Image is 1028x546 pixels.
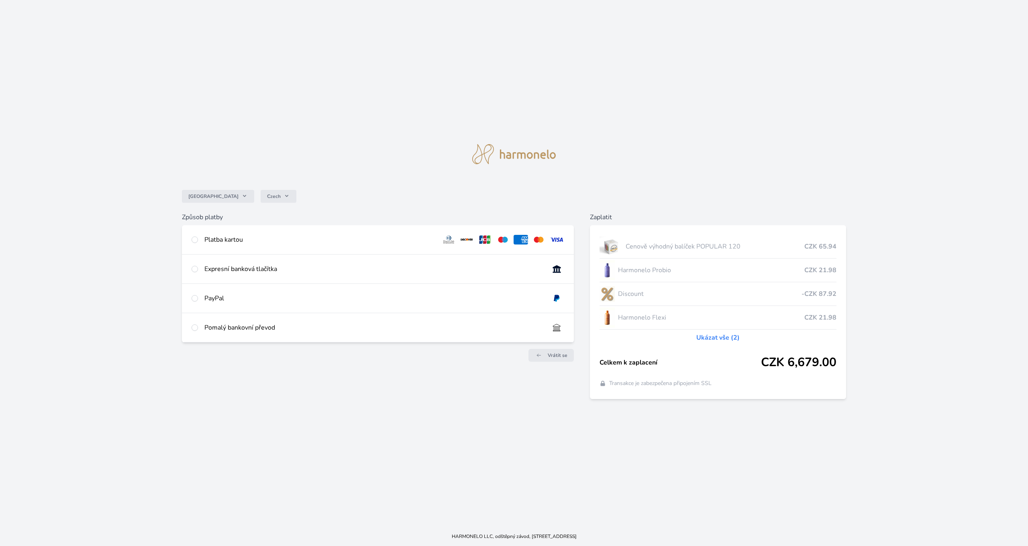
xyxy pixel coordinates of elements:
[696,333,740,342] a: Ukázat vše (2)
[441,235,456,244] img: diners.svg
[600,236,622,257] img: popular.jpg
[549,293,564,303] img: paypal.svg
[472,144,556,164] img: logo.svg
[804,242,836,251] span: CZK 65.94
[204,293,543,303] div: PayPal
[182,190,254,203] button: [GEOGRAPHIC_DATA]
[618,313,804,322] span: Harmonelo Flexi
[600,284,615,304] img: discount-lo.png
[626,242,804,251] span: Cenově výhodný balíček POPULAR 120
[188,193,239,200] span: [GEOGRAPHIC_DATA]
[496,235,510,244] img: maestro.svg
[804,265,836,275] span: CZK 21.98
[459,235,474,244] img: discover.svg
[618,289,801,299] span: Discount
[600,260,615,280] img: CLEAN_PROBIO_se_stinem_x-lo.jpg
[761,355,836,370] span: CZK 6,679.00
[548,352,567,359] span: Vrátit se
[549,264,564,274] img: onlineBanking_CZ.svg
[531,235,546,244] img: mc.svg
[477,235,492,244] img: jcb.svg
[204,264,543,274] div: Expresní banková tlačítka
[549,235,564,244] img: visa.svg
[618,265,804,275] span: Harmonelo Probio
[528,349,574,362] a: Vrátit se
[514,235,528,244] img: amex.svg
[802,289,836,299] span: -CZK 87.92
[182,212,574,222] h6: Způsob platby
[600,308,615,328] img: CLEAN_FLEXI_se_stinem_x-hi_(1)-lo.jpg
[261,190,296,203] button: Czech
[590,212,846,222] h6: Zaplatit
[204,323,543,332] div: Pomalý bankovní převod
[609,379,712,387] span: Transakce je zabezpečena připojením SSL
[267,193,281,200] span: Czech
[804,313,836,322] span: CZK 21.98
[549,323,564,332] img: bankTransfer_IBAN.svg
[600,358,761,367] span: Celkem k zaplacení
[204,235,435,244] div: Platba kartou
